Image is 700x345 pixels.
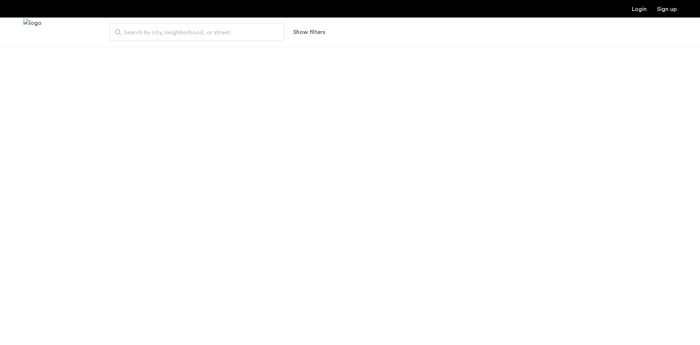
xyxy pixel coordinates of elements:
img: logo [23,19,42,46]
a: Registration [657,6,677,12]
input: Apartment Search [109,23,284,41]
span: Search by city, neighborhood, or street. [124,28,264,37]
a: Cazamio Logo [23,19,42,46]
button: Show or hide filters [293,28,325,37]
a: Login [632,6,647,12]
